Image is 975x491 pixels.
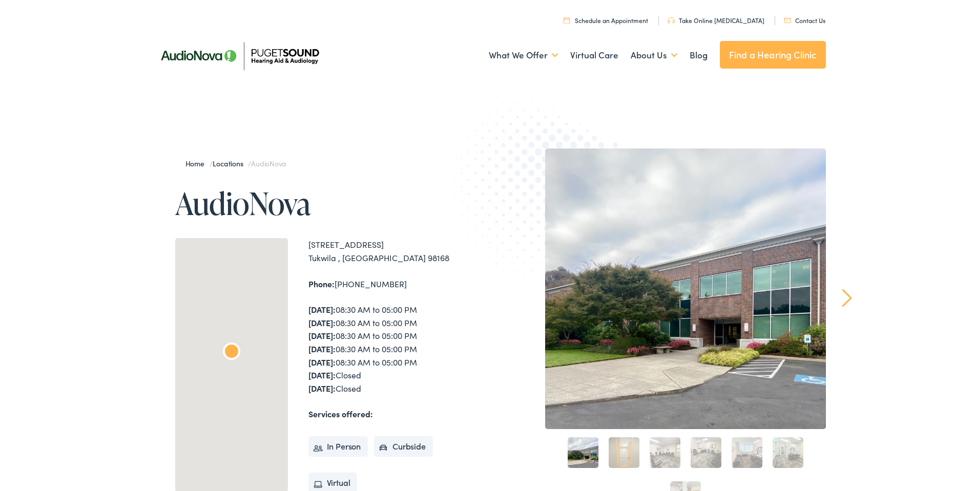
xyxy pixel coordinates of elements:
strong: [DATE]: [308,356,336,368]
a: 3 [650,437,680,468]
a: Find a Hearing Clinic [720,41,826,69]
a: Locations [213,158,248,168]
span: / / [185,158,286,168]
img: utility icon [564,17,570,24]
div: [PHONE_NUMBER] [308,277,488,291]
strong: [DATE]: [308,317,336,328]
a: 6 [773,437,803,468]
strong: [DATE]: [308,330,336,341]
div: AudioNova [215,336,248,369]
li: In Person [308,436,368,457]
div: [STREET_ADDRESS] Tukwila , [GEOGRAPHIC_DATA] 98168 [308,238,488,264]
a: 1 [568,437,598,468]
a: 2 [609,437,639,468]
a: About Us [631,36,677,74]
a: Take Online [MEDICAL_DATA] [668,16,764,25]
a: Home [185,158,210,168]
strong: [DATE]: [308,369,336,380]
a: Virtual Care [570,36,618,74]
a: Schedule an Appointment [564,16,648,25]
a: 5 [732,437,762,468]
strong: Phone: [308,278,335,289]
h1: AudioNova [175,186,488,220]
strong: [DATE]: [308,382,336,394]
span: AudioNova [251,158,286,168]
strong: [DATE]: [308,343,336,354]
img: utility icon [668,17,675,24]
div: 08:30 AM to 05:00 PM 08:30 AM to 05:00 PM 08:30 AM to 05:00 PM 08:30 AM to 05:00 PM 08:30 AM to 0... [308,303,488,395]
a: What We Offer [489,36,558,74]
strong: Services offered: [308,408,373,419]
li: Curbside [374,436,433,457]
a: Blog [690,36,708,74]
a: 4 [691,437,721,468]
a: Contact Us [784,16,825,25]
img: utility icon [784,18,791,23]
strong: [DATE]: [308,304,336,315]
a: Next [842,289,852,307]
